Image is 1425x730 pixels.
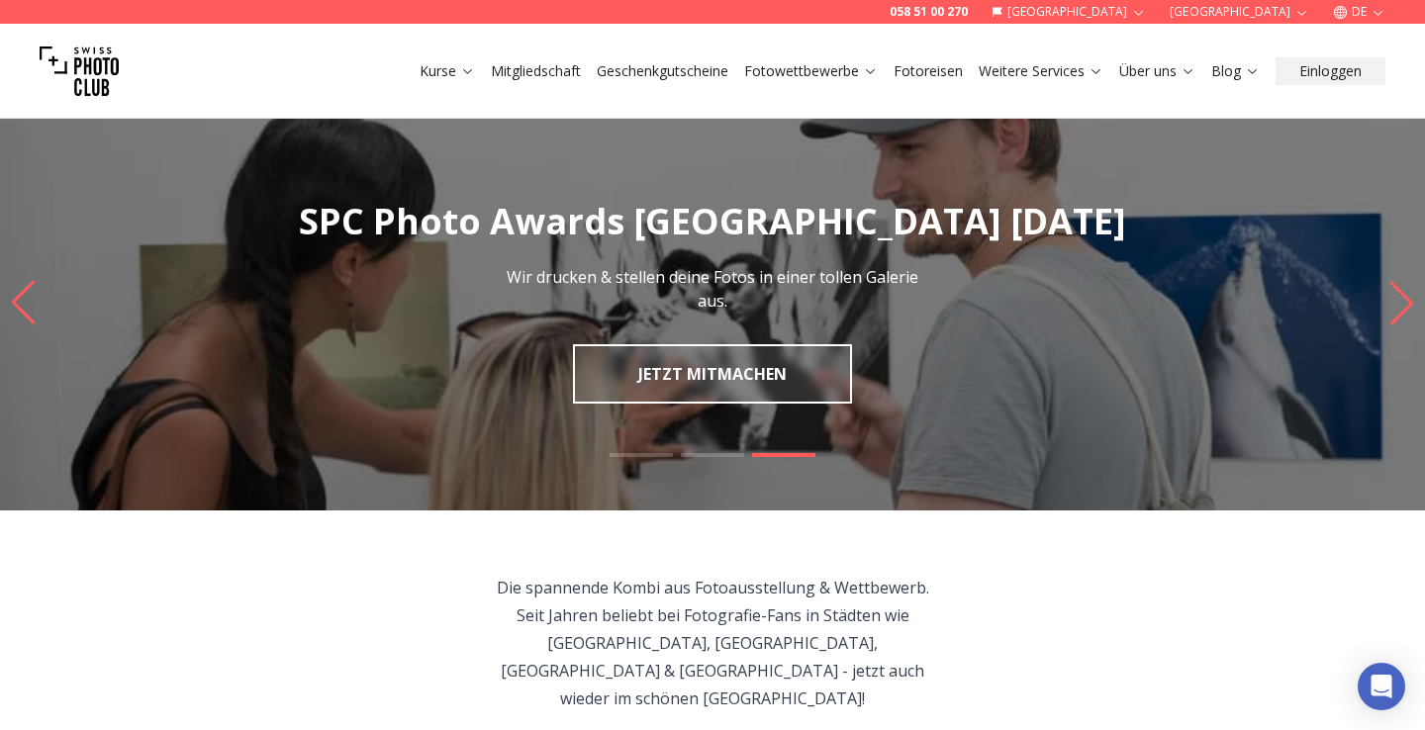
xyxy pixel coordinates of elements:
[1211,61,1260,81] a: Blog
[1111,57,1203,85] button: Über uns
[420,61,475,81] a: Kurse
[1358,663,1405,710] div: Open Intercom Messenger
[491,61,581,81] a: Mitgliedschaft
[1276,57,1385,85] button: Einloggen
[40,32,119,111] img: Swiss photo club
[597,61,728,81] a: Geschenkgutscheine
[894,61,963,81] a: Fotoreisen
[573,344,852,404] a: JETZT MITMACHEN
[589,57,736,85] button: Geschenkgutscheine
[491,265,934,313] p: Wir drucken & stellen deine Fotos in einer tollen Galerie aus.
[487,574,939,712] p: Die spannende Kombi aus Fotoausstellung & Wettbewerb. Seit Jahren beliebt bei Fotografie-Fans in ...
[1203,57,1268,85] button: Blog
[1119,61,1195,81] a: Über uns
[886,57,971,85] button: Fotoreisen
[971,57,1111,85] button: Weitere Services
[744,61,878,81] a: Fotowettbewerbe
[736,57,886,85] button: Fotowettbewerbe
[483,57,589,85] button: Mitgliedschaft
[412,57,483,85] button: Kurse
[890,4,968,20] a: 058 51 00 270
[979,61,1103,81] a: Weitere Services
